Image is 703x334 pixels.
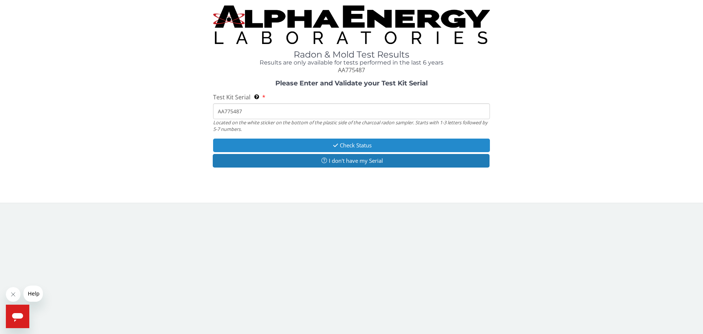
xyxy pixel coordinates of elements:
iframe: Close message [6,287,21,302]
h1: Radon & Mold Test Results [213,50,490,59]
div: Located on the white sticker on the bottom of the plastic side of the charcoal radon sampler. Sta... [213,119,490,133]
span: AA775487 [338,66,365,74]
h4: Results are only available for tests performed in the last 6 years [213,59,490,66]
span: Test Kit Serial [213,93,250,101]
iframe: Button to launch messaging window [6,305,29,328]
img: TightCrop.jpg [213,5,490,44]
button: I don't have my Serial [213,154,490,168]
strong: Please Enter and Validate your Test Kit Serial [275,79,428,87]
iframe: Message from company [23,286,43,302]
button: Check Status [213,139,490,152]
